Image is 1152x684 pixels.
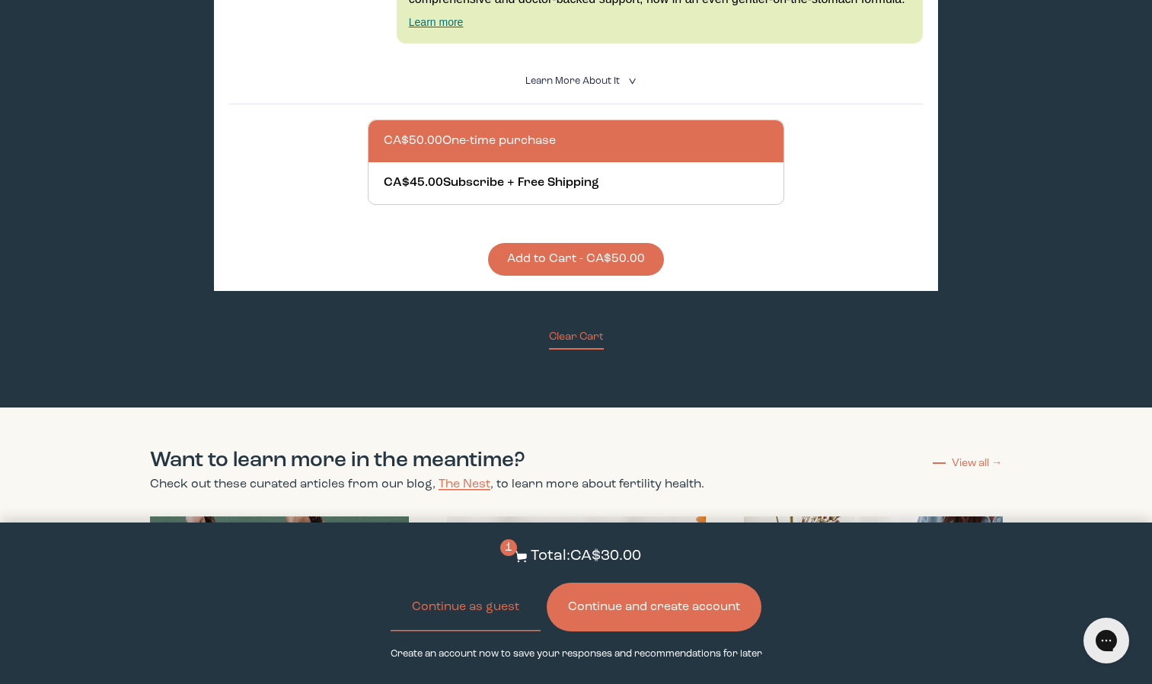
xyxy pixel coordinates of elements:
summary: Learn More About it < [525,74,627,88]
h2: Want to learn more in the meantime? [150,446,704,476]
p: Create an account now to save your responses and recommendations for later [391,647,762,661]
button: Continue as guest [391,583,541,631]
span: 1 [500,539,517,556]
a: View all → [933,455,1003,471]
iframe: Gorgias live chat messenger [1076,612,1137,669]
button: Clear Cart [549,329,604,350]
a: Learn more [409,16,464,28]
span: Learn More About it [525,76,620,86]
p: Total: CA$30.00 [531,545,641,567]
i: < [624,77,638,85]
button: Continue and create account [547,583,761,631]
button: Add to Cart - CA$50.00 [488,243,664,276]
a: The Nest [439,478,490,491]
p: Check out these curated articles from our blog, , to learn more about fertility health. [150,476,704,494]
